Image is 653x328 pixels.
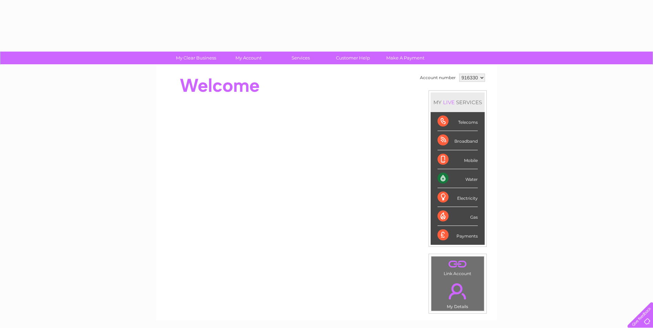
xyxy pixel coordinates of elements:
a: . [433,279,482,303]
td: Account number [418,72,457,84]
a: Customer Help [325,52,381,64]
a: Services [272,52,329,64]
div: MY SERVICES [431,92,485,112]
a: My Account [220,52,277,64]
div: Mobile [438,150,478,169]
td: Link Account [431,256,484,278]
a: My Clear Business [168,52,224,64]
div: Telecoms [438,112,478,131]
td: My Details [431,277,484,311]
div: LIVE [442,99,456,106]
div: Gas [438,207,478,226]
div: Broadband [438,131,478,150]
div: Water [438,169,478,188]
div: Payments [438,226,478,244]
div: Electricity [438,188,478,207]
a: . [433,258,482,270]
a: Make A Payment [377,52,434,64]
